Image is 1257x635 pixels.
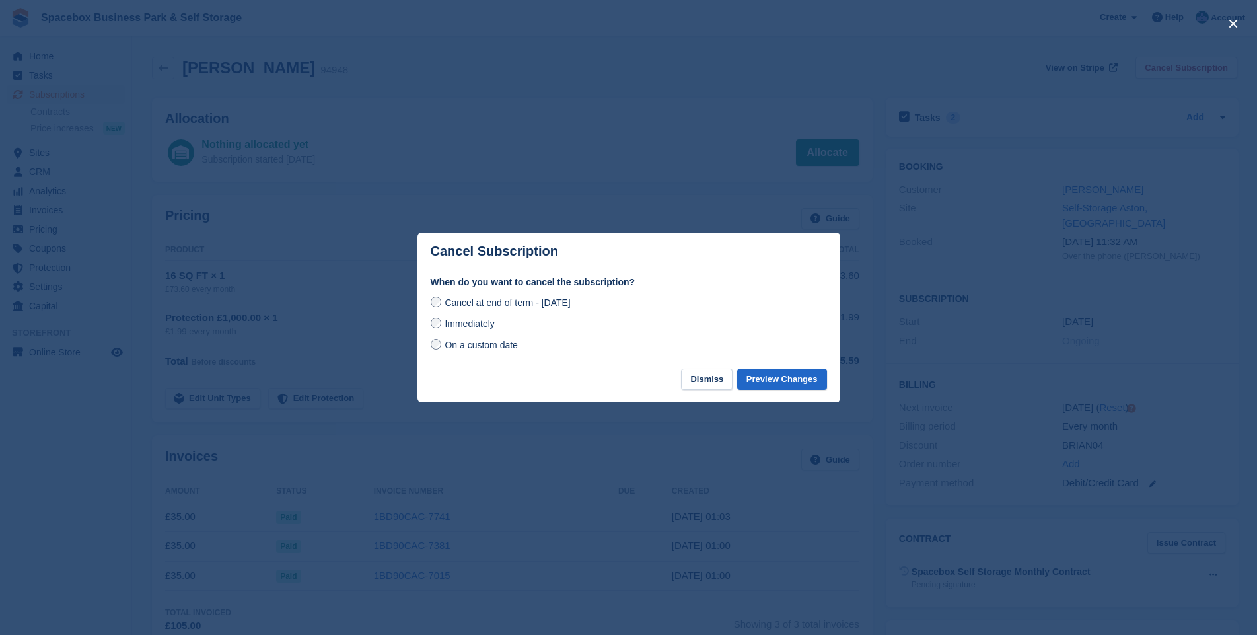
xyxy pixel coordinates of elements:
button: close [1223,13,1244,34]
input: Immediately [431,318,441,328]
input: Cancel at end of term - [DATE] [431,297,441,307]
button: Preview Changes [737,369,827,391]
span: On a custom date [445,340,518,350]
button: Dismiss [681,369,733,391]
span: Cancel at end of term - [DATE] [445,297,570,308]
p: Cancel Subscription [431,244,558,259]
label: When do you want to cancel the subscription? [431,276,827,289]
span: Immediately [445,318,494,329]
input: On a custom date [431,339,441,350]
